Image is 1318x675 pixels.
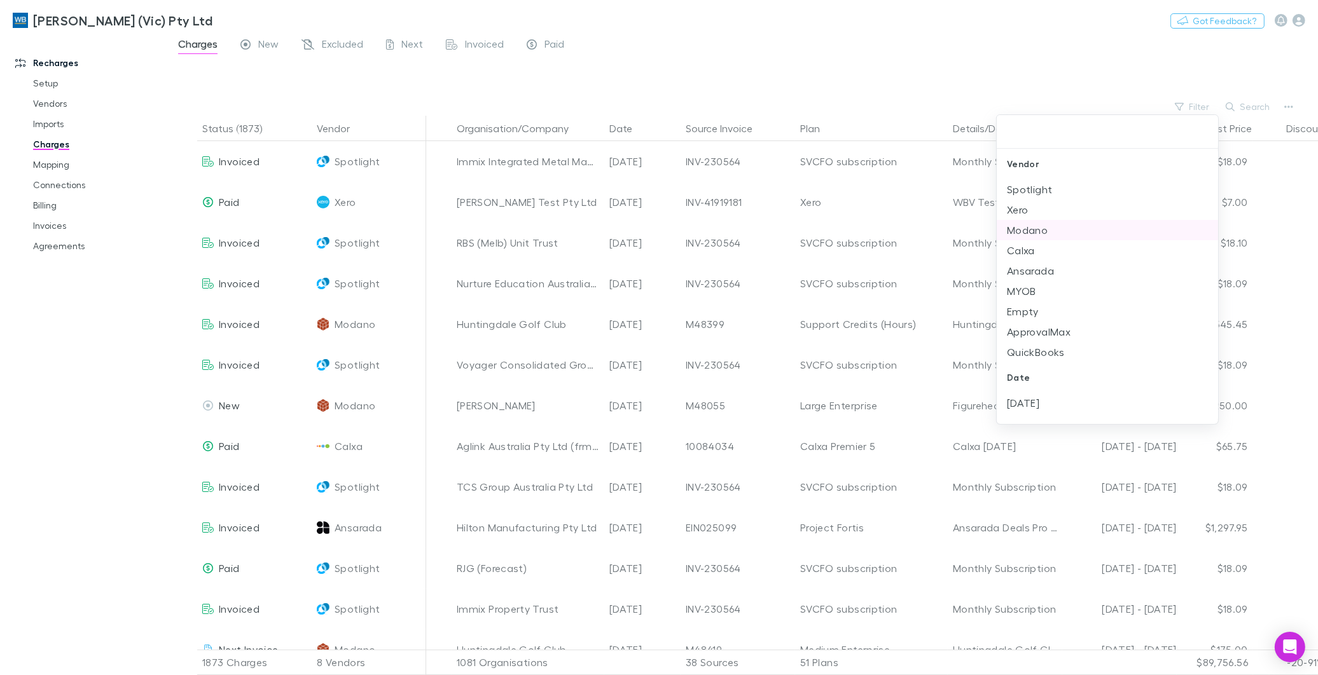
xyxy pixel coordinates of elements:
[997,322,1218,342] li: ApprovalMax
[997,301,1218,322] li: Empty
[997,362,1218,393] div: Date
[997,200,1218,220] li: Xero
[997,413,1218,433] li: [DATE]
[997,220,1218,240] li: Modano
[997,240,1218,261] li: Calxa
[997,342,1218,362] li: QuickBooks
[997,281,1218,301] li: MYOB
[997,179,1218,200] li: Spotlight
[997,149,1218,179] div: Vendor
[1275,632,1305,662] div: Open Intercom Messenger
[997,261,1218,281] li: Ansarada
[997,393,1218,413] li: [DATE]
